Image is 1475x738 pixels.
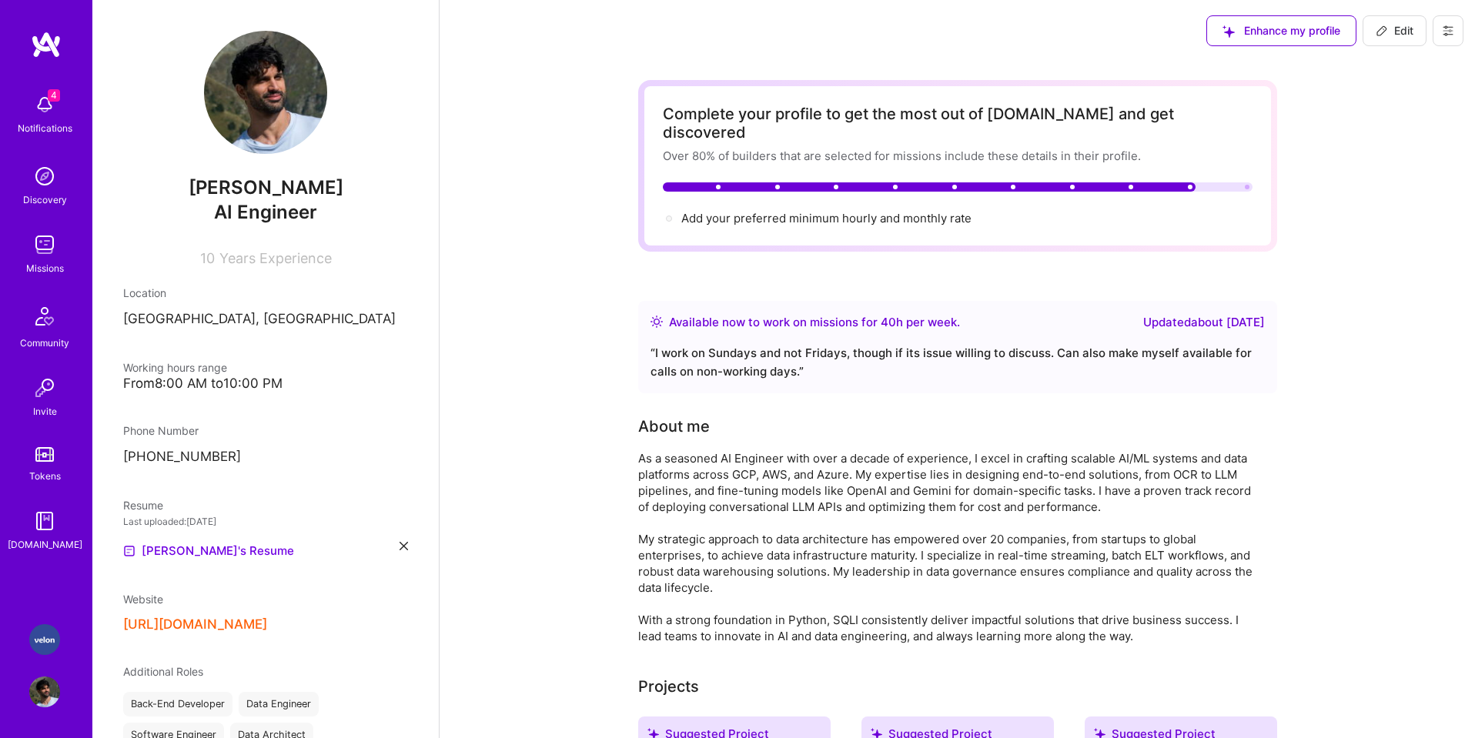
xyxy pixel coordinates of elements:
a: User Avatar [25,676,64,707]
div: Community [20,335,69,351]
img: Invite [29,372,60,403]
i: icon SuggestedTeams [1222,25,1235,38]
img: guide book [29,506,60,536]
div: Complete your profile to get the most out of [DOMAIN_NAME] and get discovered [663,105,1253,142]
img: tokens [35,447,54,462]
img: User Avatar [29,676,60,707]
div: About me [638,415,710,438]
span: Enhance my profile [1222,23,1340,38]
a: [PERSON_NAME]'s Resume [123,542,294,560]
div: Tokens [29,468,61,484]
div: Missions [26,260,64,276]
span: Years Experience [219,250,332,266]
span: [PERSON_NAME] [123,176,408,199]
span: Working hours range [123,361,227,374]
div: Discovery [23,192,67,208]
span: 10 [200,250,215,266]
div: Notifications [18,120,72,136]
div: Over 80% of builders that are selected for missions include these details in their profile. [663,148,1253,164]
img: User Avatar [204,31,327,154]
button: Edit [1363,15,1427,46]
div: Location [123,285,408,301]
button: [URL][DOMAIN_NAME] [123,616,267,633]
p: [PHONE_NUMBER] [123,448,408,466]
div: Invite [33,403,57,419]
div: From 8:00 AM to 10:00 PM [123,376,408,392]
span: Add your preferred minimum hourly and monthly rate [681,211,972,225]
span: 4 [48,89,60,102]
img: bell [29,89,60,120]
img: discovery [29,161,60,192]
img: logo [31,31,62,58]
div: Last uploaded: [DATE] [123,513,408,529]
button: Enhance my profile [1206,15,1356,46]
a: Velon: Team for Autonomous Procurement Platform [25,624,64,655]
p: [GEOGRAPHIC_DATA], [GEOGRAPHIC_DATA] [123,310,408,329]
img: teamwork [29,229,60,260]
div: Available now to work on missions for h per week . [669,313,960,332]
span: Resume [123,499,163,512]
img: Resume [123,545,135,557]
div: Updated about [DATE] [1143,313,1265,332]
div: “ I work on Sundays and not Fridays, though if its issue willing to discuss. Can also make myself... [651,344,1265,381]
span: Website [123,593,163,606]
img: Availability [651,316,663,328]
div: Data Engineer [239,692,319,716]
img: Community [26,298,63,335]
img: Velon: Team for Autonomous Procurement Platform [29,624,60,655]
span: Phone Number [123,424,199,437]
span: AI Engineer [214,201,317,223]
div: [DOMAIN_NAME] [8,536,82,553]
span: Additional Roles [123,665,203,678]
div: As a seasoned AI Engineer with over a decade of experience, I excel in crafting scalable AI/ML sy... [638,450,1254,644]
span: 40 [881,315,896,329]
div: Back-End Developer [123,692,232,716]
i: icon Close [400,542,408,550]
div: Projects [638,675,699,698]
span: Edit [1376,23,1413,38]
